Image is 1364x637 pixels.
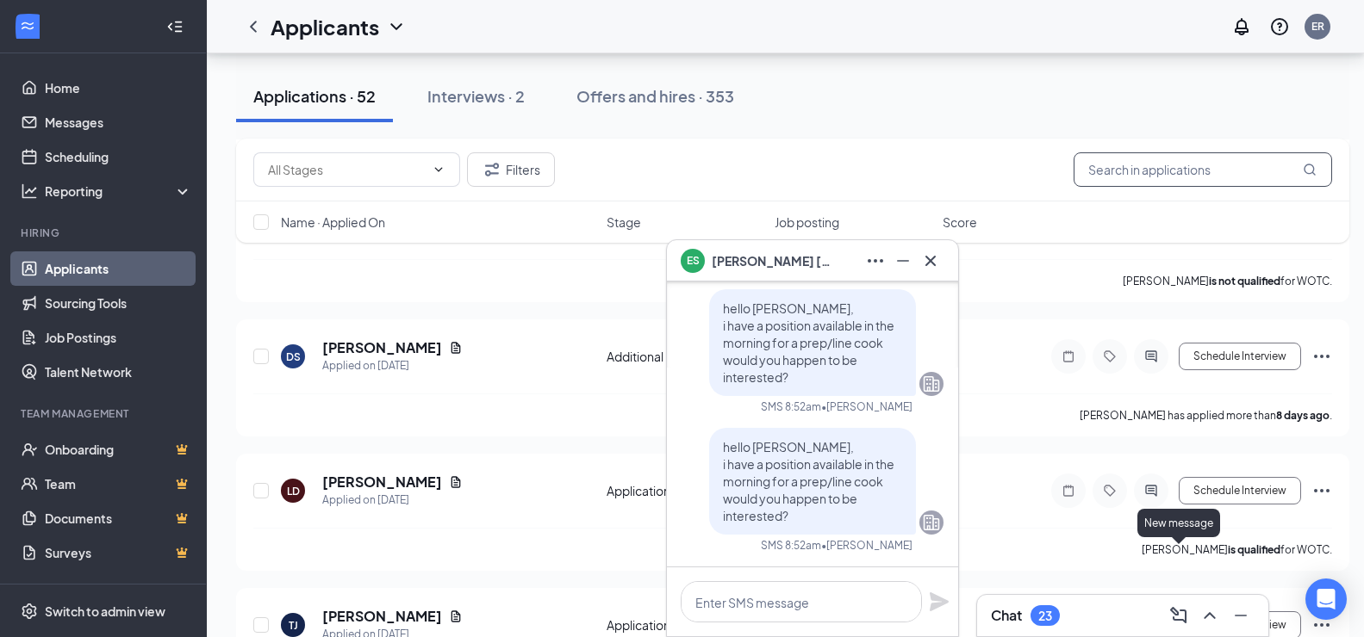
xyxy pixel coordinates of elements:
[45,432,192,467] a: OnboardingCrown
[607,482,764,499] div: Application Complete
[1209,275,1280,288] b: is not qualified
[1269,16,1290,37] svg: QuestionInfo
[1199,605,1220,626] svg: ChevronUp
[271,12,379,41] h1: Applicants
[21,226,189,240] div: Hiring
[166,18,184,35] svg: Collapse
[45,105,192,139] a: Messages
[449,475,463,489] svg: Document
[1142,542,1332,557] p: [PERSON_NAME] for WOTC.
[1099,484,1120,498] svg: Tag
[723,439,894,523] span: hello [PERSON_NAME], i have a position available in the morning for a prep/line cook would you ha...
[775,213,839,231] span: Job posting
[253,85,376,107] div: Applications · 52
[1311,346,1332,367] svg: Ellipses
[889,247,917,275] button: Minimize
[386,16,407,37] svg: ChevronDown
[432,163,445,176] svg: ChevronDown
[1168,605,1189,626] svg: ComposeMessage
[286,349,301,364] div: DS
[243,16,264,37] svg: ChevronLeft
[920,250,941,271] svg: Cross
[449,609,463,623] svg: Document
[921,512,942,533] svg: Company
[287,484,300,498] div: LD
[45,71,192,105] a: Home
[607,348,764,365] div: Additional Information
[1228,543,1280,556] b: is qualified
[1179,477,1301,504] button: Schedule Interview
[45,320,192,355] a: Job Postings
[1038,609,1052,623] div: 23
[467,152,555,187] button: Filter Filters
[1311,480,1332,501] svg: Ellipses
[1080,408,1332,423] p: [PERSON_NAME] has applied more than .
[281,213,385,231] span: Name · Applied On
[45,535,192,570] a: SurveysCrown
[19,17,36,34] svg: WorkstreamLogo
[427,85,525,107] div: Interviews · 2
[1276,409,1330,422] b: 8 days ago
[322,492,463,509] div: Applied on [DATE]
[929,591,950,612] svg: Plane
[1227,602,1255,629] button: Minimize
[322,473,442,492] h5: [PERSON_NAME]
[45,603,165,620] div: Switch to admin view
[1311,19,1324,34] div: ER
[1074,152,1332,187] input: Search in applications
[449,341,463,355] svg: Document
[1179,343,1301,370] button: Schedule Interview
[482,159,502,180] svg: Filter
[1231,16,1252,37] svg: Notifications
[917,247,944,275] button: Cross
[921,374,942,394] svg: Company
[1165,602,1193,629] button: ComposeMessage
[576,85,734,107] div: Offers and hires · 353
[607,616,764,634] div: Application Complete
[21,406,189,421] div: Team Management
[1305,578,1347,620] div: Open Intercom Messenger
[1141,349,1162,363] svg: ActiveChat
[821,399,912,414] span: • [PERSON_NAME]
[865,250,886,271] svg: Ellipses
[712,251,832,270] span: [PERSON_NAME] [PERSON_NAME]
[322,338,442,357] h5: [PERSON_NAME]
[268,160,425,179] input: All Stages
[761,399,821,414] div: SMS 8:52am
[991,606,1022,625] h3: Chat
[1311,615,1332,635] svg: Ellipses
[1303,163,1317,176] svg: MagnifyingGlass
[761,538,821,553] div: SMS 8:52am
[21,182,38,200] svg: Analysis
[45,139,192,174] a: Scheduling
[1196,602,1224,629] button: ChevronUp
[1058,349,1079,363] svg: Note
[862,247,889,275] button: Ellipses
[322,357,463,374] div: Applied on [DATE]
[1137,509,1220,537] div: New message
[821,538,912,553] span: • [PERSON_NAME]
[893,250,913,271] svg: Minimize
[1058,484,1079,498] svg: Note
[723,300,894,385] span: hello [PERSON_NAME], i have a position available in the morning for a prep/line cook would you ha...
[943,213,977,231] span: Score
[289,618,298,633] div: TJ
[45,286,192,320] a: Sourcing Tools
[45,251,192,286] a: Applicants
[1099,349,1120,363] svg: Tag
[322,607,442,626] h5: [PERSON_NAME]
[21,603,38,620] svg: Settings
[607,213,641,231] span: Stage
[1230,605,1251,626] svg: Minimize
[45,355,192,389] a: Talent Network
[45,501,192,535] a: DocumentsCrown
[45,467,192,501] a: TeamCrown
[45,182,193,200] div: Reporting
[1141,484,1162,498] svg: ActiveChat
[1123,274,1332,288] p: [PERSON_NAME] for WOTC.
